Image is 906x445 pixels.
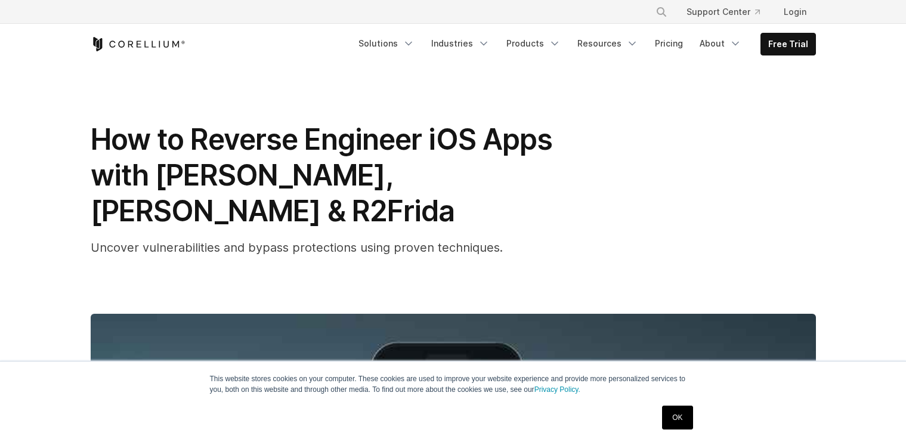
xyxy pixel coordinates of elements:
span: Uncover vulnerabilities and bypass protections using proven techniques. [91,240,503,255]
a: Privacy Policy. [534,385,580,394]
p: This website stores cookies on your computer. These cookies are used to improve your website expe... [210,373,697,395]
a: Products [499,33,568,54]
a: Resources [570,33,645,54]
a: Free Trial [761,33,815,55]
a: Login [774,1,816,23]
a: Industries [424,33,497,54]
a: Solutions [351,33,422,54]
a: About [692,33,749,54]
div: Navigation Menu [351,33,816,55]
a: Corellium Home [91,37,185,51]
a: Support Center [677,1,769,23]
div: Navigation Menu [641,1,816,23]
a: OK [662,406,692,429]
a: Pricing [648,33,690,54]
span: How to Reverse Engineer iOS Apps with [PERSON_NAME], [PERSON_NAME] & R2Frida [91,122,552,228]
button: Search [651,1,672,23]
